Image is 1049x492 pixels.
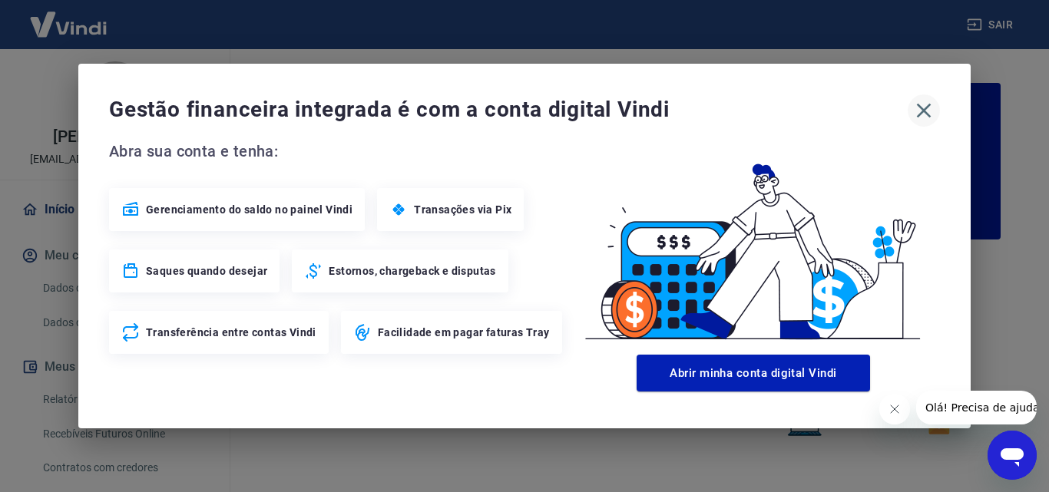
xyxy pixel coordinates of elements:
button: Abrir minha conta digital Vindi [637,355,870,391]
span: Transações via Pix [414,202,511,217]
span: Abra sua conta e tenha: [109,139,567,163]
span: Transferência entre contas Vindi [146,325,316,340]
iframe: Mensagem da empresa [916,391,1037,424]
img: Good Billing [567,139,940,348]
span: Facilidade em pagar faturas Tray [378,325,550,340]
span: Olá! Precisa de ajuda? [9,11,129,23]
iframe: Botão para abrir a janela de mensagens [988,431,1037,480]
span: Saques quando desejar [146,263,267,279]
span: Estornos, chargeback e disputas [329,263,495,279]
span: Gerenciamento do saldo no painel Vindi [146,202,352,217]
span: Gestão financeira integrada é com a conta digital Vindi [109,94,908,125]
iframe: Fechar mensagem [879,394,910,424]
